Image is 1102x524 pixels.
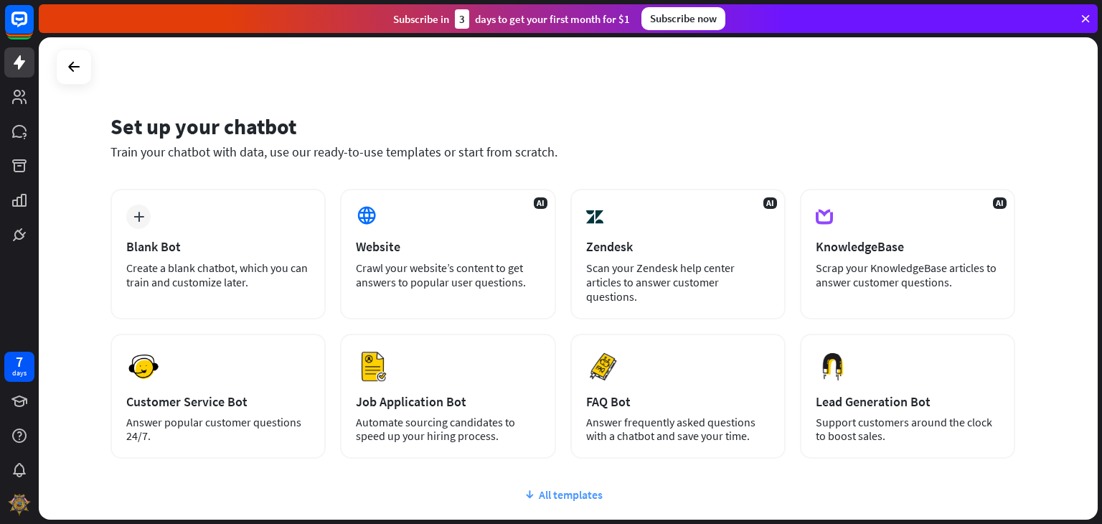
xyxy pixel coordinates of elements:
[4,352,34,382] a: 7 days
[586,393,770,410] div: FAQ Bot
[763,197,777,209] span: AI
[126,238,310,255] div: Blank Bot
[641,7,725,30] div: Subscribe now
[126,261,310,289] div: Create a blank chatbot, which you can train and customize later.
[816,261,999,289] div: Scrap your KnowledgeBase articles to answer customer questions.
[586,261,770,304] div: Scan your Zendesk help center articles to answer customer questions.
[110,144,1015,160] div: Train your chatbot with data, use our ready-to-use templates or start from scratch.
[356,238,540,255] div: Website
[110,113,1015,140] div: Set up your chatbot
[356,261,540,289] div: Crawl your website’s content to get answers to popular user questions.
[356,416,540,443] div: Automate sourcing candidates to speed up your hiring process.
[816,238,999,255] div: KnowledgeBase
[393,9,630,29] div: Subscribe in days to get your first month for $1
[816,393,999,410] div: Lead Generation Bot
[110,487,1015,502] div: All templates
[11,6,55,49] button: Open LiveChat chat widget
[534,197,547,209] span: AI
[133,212,144,222] i: plus
[12,368,27,378] div: days
[816,416,999,443] div: Support customers around the clock to boost sales.
[455,9,469,29] div: 3
[993,197,1007,209] span: AI
[356,393,540,410] div: Job Application Bot
[126,416,310,443] div: Answer popular customer questions 24/7.
[586,238,770,255] div: Zendesk
[586,416,770,443] div: Answer frequently asked questions with a chatbot and save your time.
[126,393,310,410] div: Customer Service Bot
[16,355,23,368] div: 7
